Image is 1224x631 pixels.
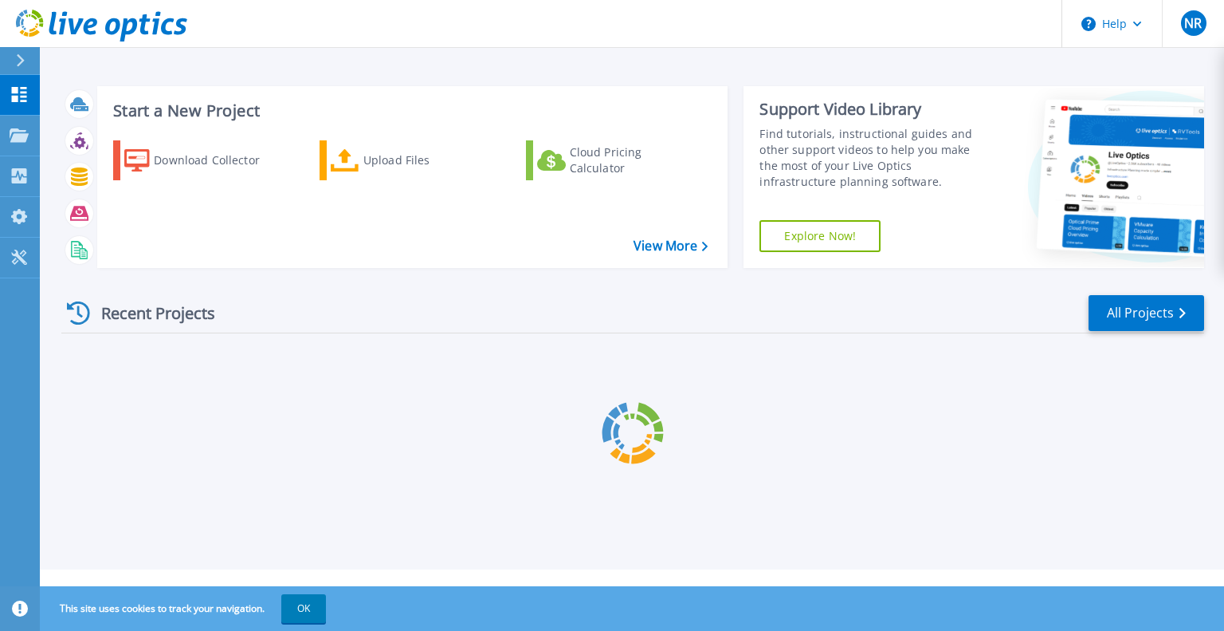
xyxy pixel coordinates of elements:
[1184,17,1202,30] span: NR
[113,102,708,120] h3: Start a New Project
[759,99,991,120] div: Support Video Library
[61,294,237,333] div: Recent Projects
[1089,295,1204,331] a: All Projects
[759,220,881,252] a: Explore Now!
[526,140,704,180] a: Cloud Pricing Calculator
[281,594,326,623] button: OK
[634,239,708,254] a: View More
[570,144,697,176] div: Cloud Pricing Calculator
[44,594,326,623] span: This site uses cookies to track your navigation.
[759,126,991,190] div: Find tutorials, instructional guides and other support videos to help you make the most of your L...
[154,144,281,176] div: Download Collector
[320,140,497,180] a: Upload Files
[363,144,491,176] div: Upload Files
[113,140,291,180] a: Download Collector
